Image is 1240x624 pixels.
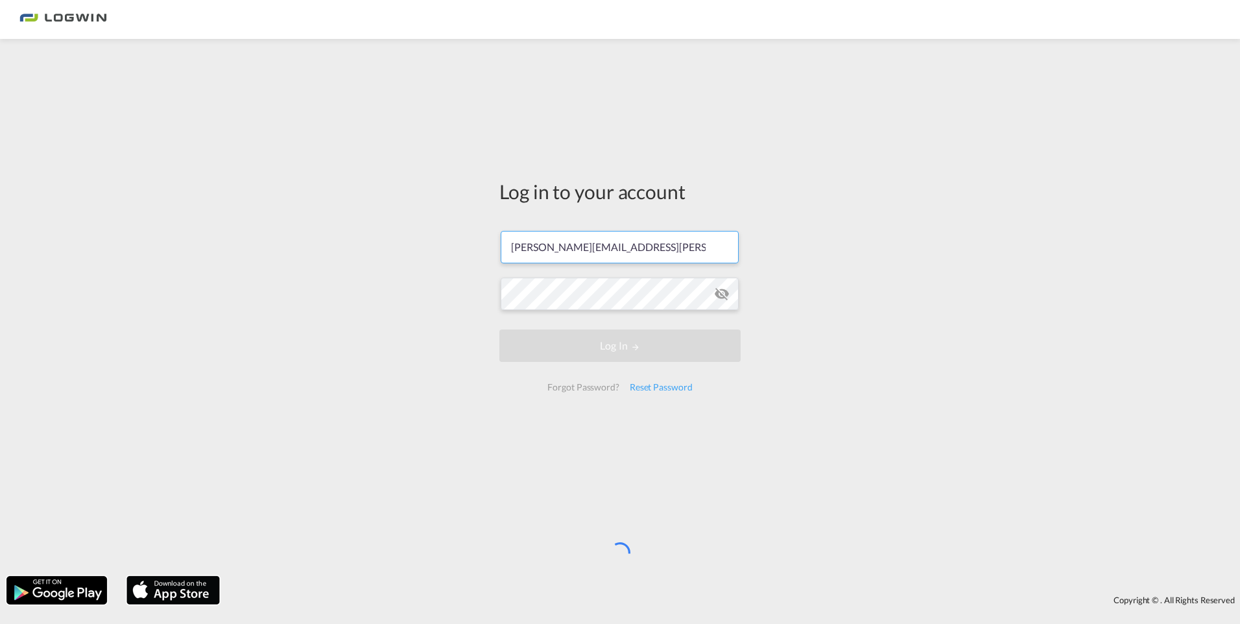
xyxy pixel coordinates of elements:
[542,376,624,399] div: Forgot Password?
[501,231,739,263] input: Enter email/phone number
[19,5,107,34] img: bc73a0e0d8c111efacd525e4c8ad7d32.png
[5,575,108,606] img: google.png
[226,589,1240,611] div: Copyright © . All Rights Reserved
[499,330,741,362] button: LOGIN
[714,286,730,302] md-icon: icon-eye-off
[625,376,698,399] div: Reset Password
[499,178,741,205] div: Log in to your account
[125,575,221,606] img: apple.png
